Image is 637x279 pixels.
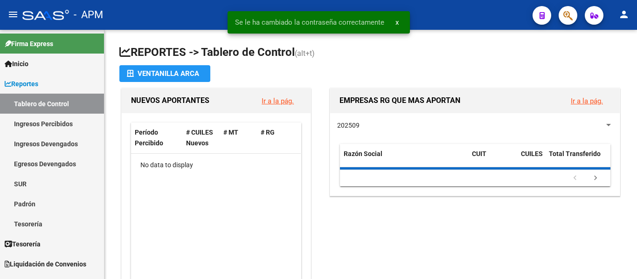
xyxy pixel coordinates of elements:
h1: REPORTES -> Tablero de Control [119,45,622,61]
datatable-header-cell: # MT [220,122,257,153]
a: go to next page [587,173,604,184]
span: x [395,18,399,27]
a: Ir a la pág. [262,97,294,105]
button: x [388,14,406,31]
span: Razón Social [344,150,382,157]
a: go to previous page [566,173,584,184]
span: Tesorería [5,239,41,249]
span: Se le ha cambiado la contraseña correctamente [235,18,384,27]
span: Período Percibido [135,129,163,147]
mat-icon: menu [7,9,19,20]
button: Ir a la pág. [563,92,610,109]
mat-icon: person [618,9,630,20]
span: CUILES [521,150,543,157]
span: - APM [74,5,103,25]
datatable-header-cell: Período Percibido [131,122,182,153]
span: Liquidación de Convenios [5,259,86,269]
span: # MT [223,129,238,136]
span: NUEVOS APORTANTES [131,96,209,105]
span: EMPRESAS RG QUE MAS APORTAN [339,96,460,105]
datatable-header-cell: # CUILES Nuevos [182,122,220,153]
span: CUIT [472,150,486,157]
span: Firma Express [5,39,53,49]
div: Ventanilla ARCA [127,65,203,82]
span: # RG [261,129,275,136]
datatable-header-cell: # RG [257,122,294,153]
datatable-header-cell: Razón Social [340,144,468,175]
iframe: Intercom live chat [605,247,628,270]
span: (alt+t) [295,49,315,58]
button: Ir a la pág. [254,92,301,109]
span: Inicio [5,59,28,69]
datatable-header-cell: CUILES [517,144,545,175]
div: No data to display [131,154,301,177]
a: Ir a la pág. [571,97,603,105]
datatable-header-cell: Total Transferido [545,144,610,175]
button: Ventanilla ARCA [119,65,210,82]
span: Total Transferido [549,150,601,157]
span: Reportes [5,79,38,89]
datatable-header-cell: CUIT [468,144,517,175]
span: # CUILES Nuevos [186,129,213,147]
span: 202509 [337,122,360,129]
